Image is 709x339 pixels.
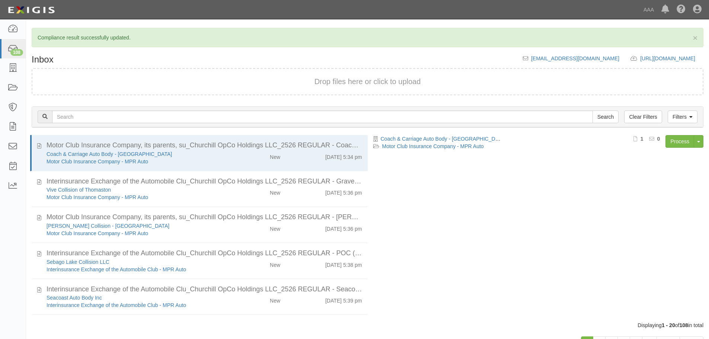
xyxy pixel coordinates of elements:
[47,258,226,266] div: Sebago Lake Collision LLC
[47,295,102,301] a: Seacoast Auto Body Inc
[270,258,280,269] div: New
[47,194,226,201] div: Motor Club Insurance Company - MPR Auto
[6,3,57,17] img: logo-5460c22ac91f19d4615b14bd174203de0afe785f0fc80cf4dbbc73dc1793850b.png
[640,55,703,61] a: [URL][DOMAIN_NAME]
[47,159,148,164] a: Motor Club Insurance Company - MPR Auto
[47,194,148,200] a: Motor Club Insurance Company - MPR Auto
[47,230,148,236] a: Motor Club Insurance Company - MPR Auto
[593,111,619,123] input: Search
[47,230,226,237] div: Motor Club Insurance Company - MPR Auto
[679,322,688,328] b: 108
[314,76,421,87] button: Drop files here or click to upload
[382,143,484,149] a: Motor Club Insurance Company - MPR Auto
[47,223,169,229] a: [PERSON_NAME] Collision - [GEOGRAPHIC_DATA]
[47,187,111,193] a: Vive Collision of Thomaston
[325,186,362,196] div: [DATE] 5:36 pm
[325,150,362,161] div: [DATE] 5:34 pm
[47,186,226,194] div: Vive Collision of Thomaston
[270,186,280,196] div: New
[325,222,362,233] div: [DATE] 5:36 pm
[677,5,686,14] i: Help Center - Complianz
[381,136,506,142] a: Coach & Carriage Auto Body - [GEOGRAPHIC_DATA]
[47,266,226,273] div: Interinsurance Exchange of the Automobile Club - MPR Auto
[270,222,280,233] div: New
[693,33,697,42] span: ×
[38,34,697,41] p: Compliance result successfully updated.
[47,249,362,258] div: Interinsurance Exchange of the Automobile Clu_Churchill OpCo Holdings LLC_2526 REGULAR - POC (ME)...
[47,301,226,309] div: Interinsurance Exchange of the Automobile Club - MPR Auto
[47,259,109,265] a: Sebago Lake Collision LLC
[47,294,226,301] div: Seacoast Auto Body Inc
[325,258,362,269] div: [DATE] 5:38 pm
[52,111,593,123] input: Search
[668,111,697,123] a: Filters
[47,285,362,294] div: Interinsurance Exchange of the Automobile Clu_Churchill OpCo Holdings LLC_2526 REGULAR - Seacoast...
[640,2,658,17] a: AAA
[662,322,675,328] b: 1 - 20
[47,141,362,150] div: Motor Club Insurance Company, its parents, su_Churchill OpCo Holdings LLC_2526 REGULAR - Coach & ...
[665,135,694,148] a: Process
[641,136,643,142] b: 1
[657,136,660,142] b: 0
[47,151,172,157] a: Coach & Carriage Auto Body - [GEOGRAPHIC_DATA]
[47,222,226,230] div: Traynor Collision - Milford
[26,322,709,329] div: Displaying of in total
[32,55,54,64] h1: Inbox
[270,150,280,161] div: New
[47,158,226,165] div: Motor Club Insurance Company - MPR Auto
[270,294,280,304] div: New
[47,302,186,308] a: Interinsurance Exchange of the Automobile Club - MPR Auto
[531,55,619,61] a: [EMAIL_ADDRESS][DOMAIN_NAME]
[47,266,186,272] a: Interinsurance Exchange of the Automobile Club - MPR Auto
[10,49,23,56] div: 108
[47,150,226,158] div: Coach & Carriage Auto Body - Watertown
[693,34,697,42] button: Close
[325,294,362,304] div: [DATE] 5:39 pm
[47,320,362,330] div: Interinsurance Exchange of the Automobile Clu_Churchill OpCo Holdings LLC_2526 REGULAR - POC (ME)...
[624,111,662,123] a: Clear Filters
[47,177,362,186] div: Interinsurance Exchange of the Automobile Clu_Churchill OpCo Holdings LLC_2526 REGULAR - Gravel's...
[47,212,362,222] div: Motor Club Insurance Company, its parents, su_Churchill OpCo Holdings LLC_2526 REGULAR - Traynor ...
